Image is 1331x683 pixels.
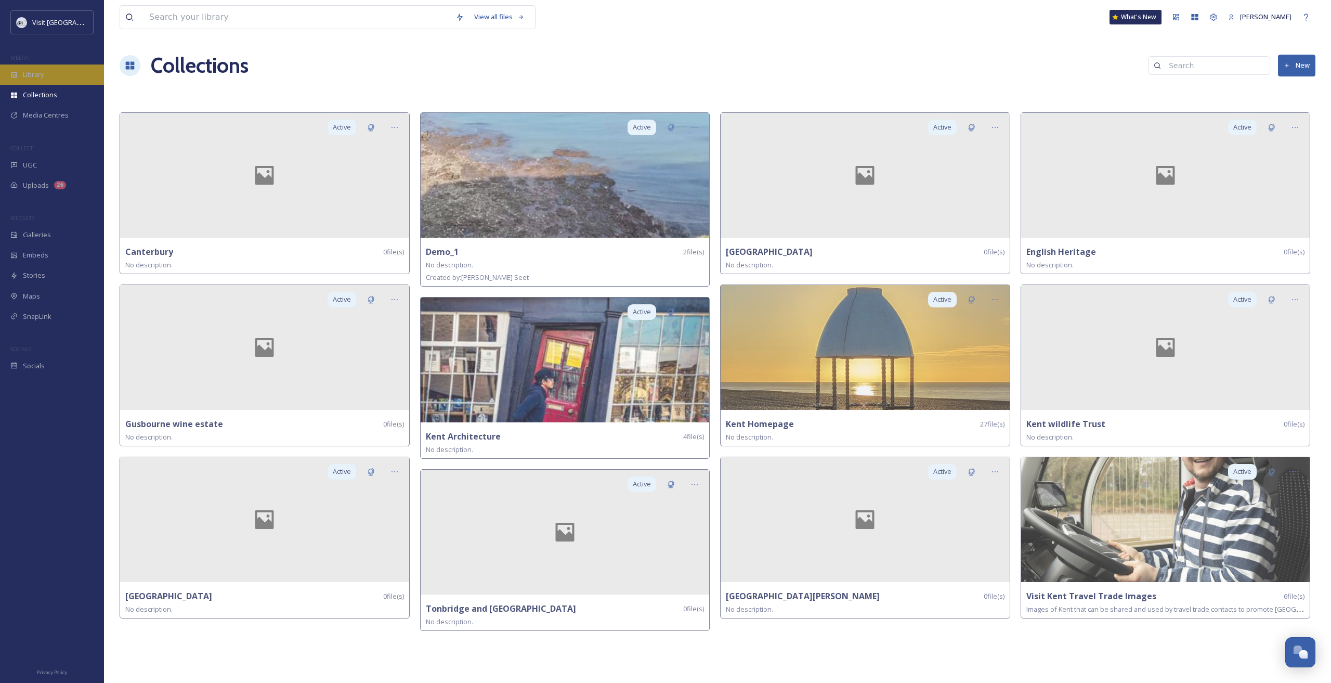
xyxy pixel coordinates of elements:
span: Active [933,467,951,476]
span: 2 file(s) [683,247,704,257]
span: Library [23,70,44,80]
img: fbc63df9-5dd5-449d-b44e-3ebff4b63810.jpg [421,113,710,238]
span: 27 file(s) [980,419,1004,429]
span: No description. [125,604,173,614]
span: Uploads [23,181,49,190]
strong: Tonbridge and [GEOGRAPHIC_DATA] [426,603,576,614]
strong: Kent Architecture [426,431,501,442]
input: Search [1164,55,1264,76]
span: 4 file(s) [683,432,704,442]
strong: English Heritage [1026,246,1096,257]
button: New [1278,55,1315,76]
span: Active [333,294,351,304]
strong: Kent Homepage [726,418,794,430]
span: No description. [726,432,773,442]
strong: [GEOGRAPHIC_DATA][PERSON_NAME] [726,590,880,602]
span: 6 file(s) [1284,591,1304,601]
span: Visit [GEOGRAPHIC_DATA] [32,17,113,27]
a: Privacy Policy [37,665,67,678]
strong: Gusbourne wine estate [125,418,223,430]
img: paul_foulds-17927499389545600.jpg [721,285,1010,410]
span: No description. [125,432,173,442]
span: UGC [23,160,37,170]
span: Stories [23,270,45,280]
span: SOCIALS [10,345,31,353]
button: Open Chat [1285,637,1315,667]
a: View all files [469,7,530,27]
span: Active [633,479,651,489]
span: No description. [426,617,473,626]
strong: Kent wildlife Trust [1026,418,1105,430]
span: Socials [23,361,45,371]
span: No description. [726,260,773,269]
span: Privacy Policy [37,669,67,676]
span: COLLECT [10,144,33,152]
span: WIDGETS [10,214,34,222]
span: Maps [23,291,40,301]
span: 0 file(s) [1284,247,1304,257]
span: Active [333,122,351,132]
span: 0 file(s) [383,591,404,601]
span: Active [633,122,651,132]
span: 0 file(s) [984,247,1004,257]
span: Active [1233,122,1251,132]
a: [PERSON_NAME] [1223,7,1297,27]
span: SnapLink [23,312,51,321]
strong: Visit Kent Travel Trade Images [1026,590,1156,602]
span: No description. [726,604,773,614]
strong: [GEOGRAPHIC_DATA] [125,590,212,602]
span: No description. [1026,260,1074,269]
span: No description. [1026,432,1074,442]
img: yoBxWKi3.jpg [421,298,710,422]
span: Created by: [PERSON_NAME] Seet [426,273,529,282]
span: Embeds [23,250,48,260]
span: 0 file(s) [383,419,404,429]
span: 0 file(s) [984,591,1004,601]
strong: [GEOGRAPHIC_DATA] [726,246,813,257]
span: No description. [426,445,473,454]
span: Active [933,122,951,132]
strong: Demo_1 [426,246,459,257]
span: Active [333,467,351,476]
span: Active [633,307,651,317]
span: MEDIA [10,54,29,61]
span: [PERSON_NAME] [1240,12,1291,21]
span: No description. [125,260,173,269]
img: visit-kent-logo1.png [17,17,27,28]
input: Search your library [144,6,450,29]
span: No description. [426,260,473,269]
span: Media Centres [23,110,69,120]
span: Collections [23,90,57,100]
span: 0 file(s) [683,604,704,614]
strong: Canterbury [125,246,173,257]
span: 0 file(s) [1284,419,1304,429]
span: Active [933,294,951,304]
span: Active [1233,294,1251,304]
div: 26 [54,181,66,189]
img: Canterbury%2520Coach%2520Park-16.jpg [1021,457,1310,582]
span: Active [1233,467,1251,476]
span: 0 file(s) [383,247,404,257]
span: Galleries [23,230,51,240]
a: What's New [1110,10,1162,24]
a: Collections [151,50,249,81]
